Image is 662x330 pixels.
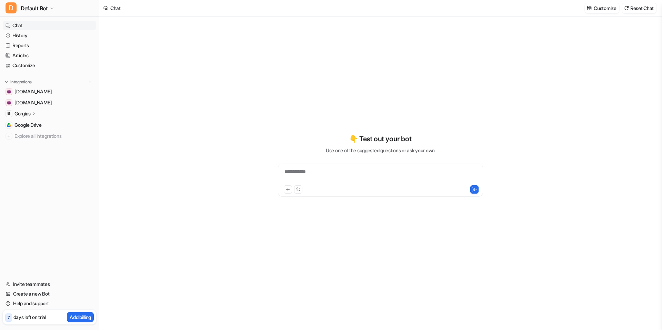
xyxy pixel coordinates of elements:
img: Gorgias [7,112,11,116]
a: Create a new Bot [3,289,96,299]
a: Customize [3,61,96,70]
p: Add billing [70,313,91,321]
a: help.sauna.space[DOMAIN_NAME] [3,87,96,96]
button: Customize [585,3,619,13]
a: Chat [3,21,96,30]
img: help.sauna.space [7,90,11,94]
div: Chat [110,4,121,12]
a: sauna.space[DOMAIN_NAME] [3,98,96,107]
img: Google Drive [7,123,11,127]
span: [DOMAIN_NAME] [14,88,52,95]
img: explore all integrations [6,133,12,140]
img: sauna.space [7,101,11,105]
span: D [6,2,17,13]
p: Customize [594,4,616,12]
img: reset [624,6,629,11]
p: days left on trial [13,313,46,321]
button: Reset Chat [622,3,656,13]
a: Articles [3,51,96,60]
p: Use one of the suggested questions or ask your own [326,147,435,154]
a: Invite teammates [3,279,96,289]
p: Integrations [10,79,32,85]
img: customize [587,6,592,11]
button: Integrations [3,79,34,85]
a: Reports [3,41,96,50]
img: expand menu [4,80,9,84]
span: [DOMAIN_NAME] [14,99,52,106]
span: Explore all integrations [14,131,93,142]
span: Google Drive [14,122,42,128]
a: History [3,31,96,40]
img: menu_add.svg [88,80,92,84]
span: Default Bot [21,3,48,13]
a: Google DriveGoogle Drive [3,120,96,130]
p: 7 [8,314,10,321]
p: 👇 Test out your bot [349,134,411,144]
a: Help and support [3,299,96,308]
p: Gorgias [14,110,31,117]
a: Explore all integrations [3,131,96,141]
button: Add billing [67,312,94,322]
